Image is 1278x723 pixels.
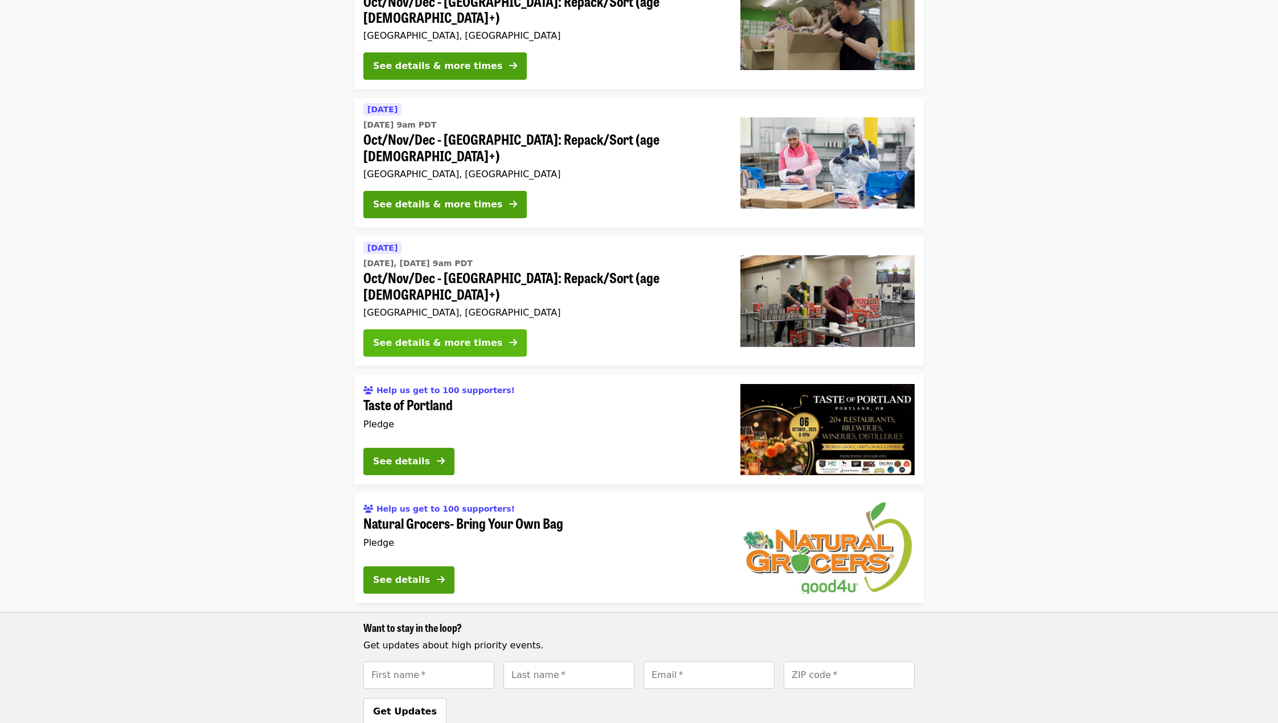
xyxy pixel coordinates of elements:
[373,455,430,468] div: See details
[363,30,722,41] div: [GEOGRAPHIC_DATA], [GEOGRAPHIC_DATA]
[363,515,722,532] span: Natural Grocers- Bring Your Own Bag
[363,329,527,357] button: See details & more times
[363,131,722,164] span: Oct/Nov/Dec - [GEOGRAPHIC_DATA]: Repack/Sort (age [DEMOGRAPHIC_DATA]+)
[363,52,527,80] button: See details & more times
[373,706,437,717] span: Get Updates
[363,566,454,594] button: See details
[644,661,775,689] input: [object Object]
[437,456,445,467] i: arrow-right icon
[363,258,473,269] time: [DATE], [DATE] 9am PDT
[363,537,394,548] span: Pledge
[363,191,527,218] button: See details & more times
[509,337,517,348] i: arrow-right icon
[740,384,915,475] img: Taste of Portland organized by Oregon Food Bank
[363,448,454,475] button: See details
[376,386,515,395] span: Help us get to 100 supporters!
[354,98,924,227] a: See details for "Oct/Nov/Dec - Beaverton: Repack/Sort (age 10+)"
[363,419,394,430] span: Pledge
[740,117,915,209] img: Oct/Nov/Dec - Beaverton: Repack/Sort (age 10+) organized by Oregon Food Bank
[363,640,543,651] span: Get updates about high priority events.
[363,307,722,318] div: [GEOGRAPHIC_DATA], [GEOGRAPHIC_DATA]
[503,661,634,689] input: [object Object]
[367,105,398,114] span: [DATE]
[373,198,502,211] div: See details & more times
[363,620,462,635] span: Want to stay in the loop?
[363,269,722,303] span: Oct/Nov/Dec - [GEOGRAPHIC_DATA]: Repack/Sort (age [DEMOGRAPHIC_DATA]+)
[740,503,915,594] img: Natural Grocers- Bring Your Own Bag organized by Oregon Food Bank
[354,493,924,603] a: See details for "Natural Grocers- Bring Your Own Bag"
[367,243,398,252] span: [DATE]
[373,59,502,73] div: See details & more times
[509,199,517,210] i: arrow-right icon
[363,397,722,413] span: Taste of Portland
[363,119,436,131] time: [DATE] 9am PDT
[363,661,494,689] input: [object Object]
[376,504,515,513] span: Help us get to 100 supporters!
[363,169,722,179] div: [GEOGRAPHIC_DATA], [GEOGRAPHIC_DATA]
[373,336,502,350] div: See details & more times
[740,255,915,346] img: Oct/Nov/Dec - Portland: Repack/Sort (age 16+) organized by Oregon Food Bank
[363,386,374,395] i: users icon
[363,504,374,514] i: users icon
[354,375,924,484] a: See details for "Taste of Portland"
[373,573,430,587] div: See details
[437,574,445,585] i: arrow-right icon
[509,60,517,71] i: arrow-right icon
[354,236,924,366] a: See details for "Oct/Nov/Dec - Portland: Repack/Sort (age 16+)"
[784,661,915,689] input: [object Object]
